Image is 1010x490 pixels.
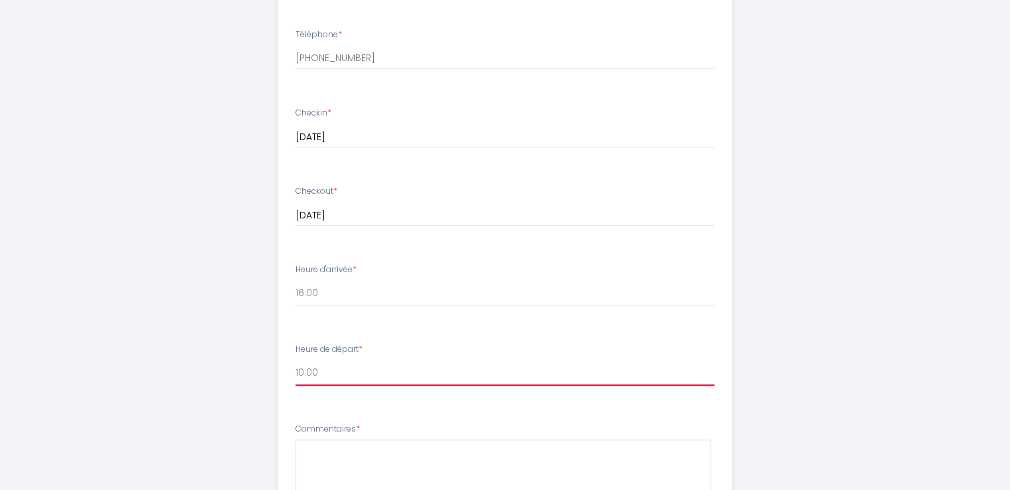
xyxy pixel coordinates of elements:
label: Heure d'arrivée [295,264,357,276]
label: Commentaires [295,423,360,436]
label: Téléphone [295,29,342,41]
label: Heure de départ [295,343,363,356]
label: Checkout [295,185,337,198]
label: Checkin [295,107,331,120]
